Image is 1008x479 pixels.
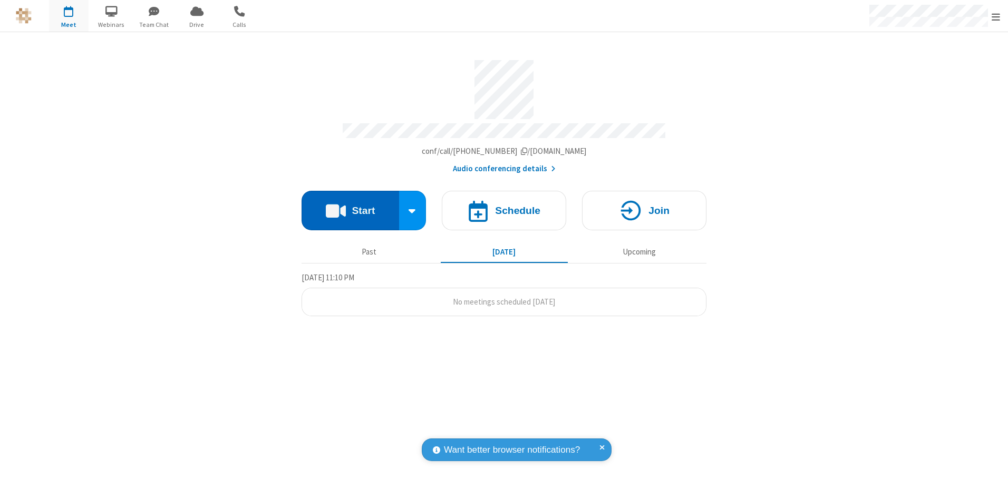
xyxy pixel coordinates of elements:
section: Today's Meetings [302,271,706,317]
span: Want better browser notifications? [444,443,580,457]
button: Schedule [442,191,566,230]
div: Start conference options [399,191,427,230]
span: Webinars [92,20,131,30]
span: No meetings scheduled [DATE] [453,297,555,307]
button: Past [306,242,433,262]
h4: Schedule [495,206,540,216]
button: Upcoming [576,242,703,262]
span: [DATE] 11:10 PM [302,272,354,282]
button: Join [582,191,706,230]
h4: Join [648,206,670,216]
span: Drive [177,20,217,30]
section: Account details [302,52,706,175]
button: Audio conferencing details [453,163,556,175]
button: Copy my meeting room linkCopy my meeting room link [422,145,587,158]
span: Calls [220,20,259,30]
button: Start [302,191,399,230]
span: Copy my meeting room link [422,146,587,156]
span: Meet [49,20,89,30]
img: QA Selenium DO NOT DELETE OR CHANGE [16,8,32,24]
span: Team Chat [134,20,174,30]
h4: Start [352,206,375,216]
button: [DATE] [441,242,568,262]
